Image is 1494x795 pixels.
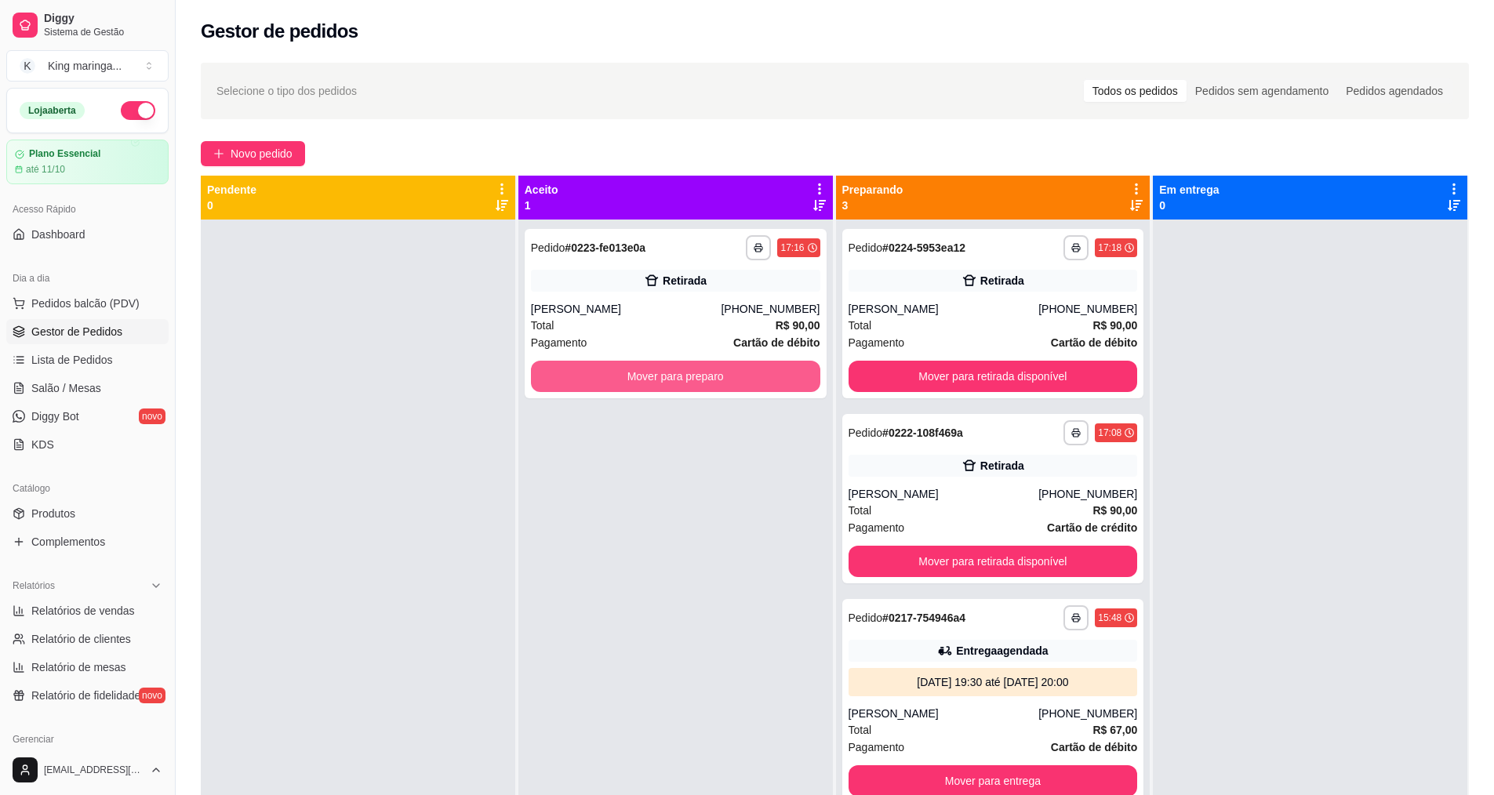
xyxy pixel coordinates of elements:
[1038,706,1137,721] div: [PHONE_NUMBER]
[231,145,293,162] span: Novo pedido
[44,764,144,776] span: [EMAIL_ADDRESS][DOMAIN_NAME]
[1038,486,1137,502] div: [PHONE_NUMBER]
[1337,80,1452,102] div: Pedidos agendados
[44,12,162,26] span: Diggy
[721,301,820,317] div: [PHONE_NUMBER]
[1092,319,1137,332] strong: R$ 90,00
[780,241,804,254] div: 17:16
[6,291,169,316] button: Pedidos balcão (PDV)
[882,612,965,624] strong: # 0217-754946a4
[6,598,169,623] a: Relatórios de vendas
[6,347,169,372] a: Lista de Pedidos
[20,58,35,74] span: K
[31,380,101,396] span: Salão / Mesas
[1051,741,1137,753] strong: Cartão de débito
[849,361,1138,392] button: Mover para retirada disponível
[531,241,565,254] span: Pedido
[849,301,1039,317] div: [PERSON_NAME]
[6,376,169,401] a: Salão / Mesas
[531,301,722,317] div: [PERSON_NAME]
[849,546,1138,577] button: Mover para retirada disponível
[1098,241,1121,254] div: 17:18
[31,659,126,675] span: Relatório de mesas
[849,721,872,739] span: Total
[20,102,85,119] div: Loja aberta
[13,579,55,592] span: Relatórios
[31,631,131,647] span: Relatório de clientes
[776,319,820,332] strong: R$ 90,00
[849,486,1039,502] div: [PERSON_NAME]
[849,502,872,519] span: Total
[842,182,903,198] p: Preparando
[849,519,905,536] span: Pagamento
[849,739,905,756] span: Pagamento
[31,437,54,452] span: KDS
[842,198,903,213] p: 3
[525,198,558,213] p: 1
[855,674,1132,690] div: [DATE] 19:30 até [DATE] 20:00
[6,140,169,184] a: Plano Essencialaté 11/10
[1159,198,1219,213] p: 0
[565,241,645,254] strong: # 0223-fe013e0a
[31,227,85,242] span: Dashboard
[1187,80,1337,102] div: Pedidos sem agendamento
[201,19,358,44] h2: Gestor de pedidos
[6,751,169,789] button: [EMAIL_ADDRESS][DOMAIN_NAME]
[525,182,558,198] p: Aceito
[6,501,169,526] a: Produtos
[531,334,587,351] span: Pagamento
[882,241,965,254] strong: # 0224-5953ea12
[6,432,169,457] a: KDS
[216,82,357,100] span: Selecione o tipo dos pedidos
[1092,724,1137,736] strong: R$ 67,00
[980,273,1024,289] div: Retirada
[121,101,155,120] button: Alterar Status
[6,197,169,222] div: Acesso Rápido
[213,148,224,159] span: plus
[48,58,122,74] div: King maringa ...
[6,727,169,752] div: Gerenciar
[1098,612,1121,624] div: 15:48
[1084,80,1187,102] div: Todos os pedidos
[201,141,305,166] button: Novo pedido
[1092,504,1137,517] strong: R$ 90,00
[849,427,883,439] span: Pedido
[849,706,1039,721] div: [PERSON_NAME]
[6,266,169,291] div: Dia a dia
[31,324,122,339] span: Gestor de Pedidos
[31,352,113,368] span: Lista de Pedidos
[44,26,162,38] span: Sistema de Gestão
[31,296,140,311] span: Pedidos balcão (PDV)
[26,163,65,176] article: até 11/10
[849,317,872,334] span: Total
[849,334,905,351] span: Pagamento
[980,458,1024,474] div: Retirada
[531,361,820,392] button: Mover para preparo
[6,683,169,708] a: Relatório de fidelidadenovo
[663,273,707,289] div: Retirada
[6,476,169,501] div: Catálogo
[31,603,135,619] span: Relatórios de vendas
[6,222,169,247] a: Dashboard
[6,6,169,44] a: DiggySistema de Gestão
[1051,336,1137,349] strong: Cartão de débito
[6,404,169,429] a: Diggy Botnovo
[956,643,1048,659] div: Entrega agendada
[6,626,169,652] a: Relatório de clientes
[733,336,820,349] strong: Cartão de débito
[1098,427,1121,439] div: 17:08
[882,427,963,439] strong: # 0222-108f469a
[1159,182,1219,198] p: Em entrega
[1038,301,1137,317] div: [PHONE_NUMBER]
[6,655,169,680] a: Relatório de mesas
[6,529,169,554] a: Complementos
[6,50,169,82] button: Select a team
[31,506,75,521] span: Produtos
[849,241,883,254] span: Pedido
[31,534,105,550] span: Complementos
[531,317,554,334] span: Total
[849,612,883,624] span: Pedido
[31,408,79,424] span: Diggy Bot
[6,319,169,344] a: Gestor de Pedidos
[31,688,140,703] span: Relatório de fidelidade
